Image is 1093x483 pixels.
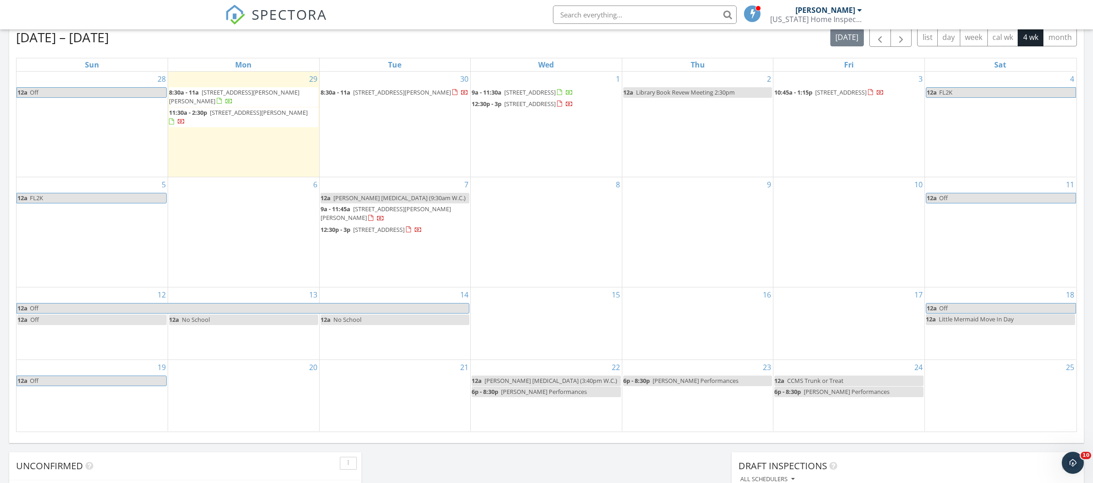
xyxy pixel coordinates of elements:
[182,315,210,324] span: No School
[689,58,707,71] a: Thursday
[471,72,622,177] td: Go to October 1, 2025
[321,225,422,234] a: 12:30p - 3p [STREET_ADDRESS]
[1081,452,1091,459] span: 10
[553,6,737,24] input: Search everything...
[168,72,320,177] td: Go to September 29, 2025
[924,72,1076,177] td: Go to October 4, 2025
[319,177,471,287] td: Go to October 7, 2025
[321,87,470,98] a: 8:30a - 11a [STREET_ADDRESS][PERSON_NAME]
[471,359,622,431] td: Go to October 22, 2025
[471,287,622,360] td: Go to October 15, 2025
[353,225,405,234] span: [STREET_ADDRESS]
[773,359,925,431] td: Go to October 24, 2025
[770,15,862,24] div: Florida Home Inspector Services, LLC
[471,177,622,287] td: Go to October 8, 2025
[774,388,801,396] span: 6p - 8:30p
[472,87,621,98] a: 9a - 11:30a [STREET_ADDRESS]
[321,88,468,96] a: 8:30a - 11a [STREET_ADDRESS][PERSON_NAME]
[913,177,924,192] a: Go to October 10, 2025
[386,58,403,71] a: Tuesday
[830,28,864,46] button: [DATE]
[926,193,937,203] span: 12a
[307,287,319,302] a: Go to October 13, 2025
[156,72,168,86] a: Go to September 28, 2025
[924,177,1076,287] td: Go to October 11, 2025
[924,359,1076,431] td: Go to October 25, 2025
[774,376,784,385] span: 12a
[917,28,938,46] button: list
[156,360,168,375] a: Go to October 19, 2025
[319,287,471,360] td: Go to October 14, 2025
[321,315,331,324] span: 12a
[168,359,320,431] td: Go to October 20, 2025
[765,72,773,86] a: Go to October 2, 2025
[30,194,43,202] span: FL2K
[804,388,890,396] span: [PERSON_NAME] Performances
[169,88,299,105] span: [STREET_ADDRESS][PERSON_NAME][PERSON_NAME]
[774,88,884,96] a: 10:45a - 1:15p [STREET_ADDRESS]
[795,6,855,15] div: [PERSON_NAME]
[169,315,179,324] span: 12a
[773,72,925,177] td: Go to October 3, 2025
[1064,287,1076,302] a: Go to October 18, 2025
[926,88,937,97] span: 12a
[926,315,936,323] span: 12a
[17,303,28,313] span: 12a
[333,315,361,324] span: No School
[653,376,738,385] span: [PERSON_NAME] Performances
[458,72,470,86] a: Go to September 30, 2025
[16,28,109,46] h2: [DATE] – [DATE]
[307,360,319,375] a: Go to October 20, 2025
[319,359,471,431] td: Go to October 21, 2025
[472,376,482,385] span: 12a
[321,204,470,224] a: 9a - 11:45a [STREET_ADDRESS][PERSON_NAME][PERSON_NAME]
[485,376,617,385] span: [PERSON_NAME] [MEDICAL_DATA] (3:40pm W.C.)
[1043,28,1077,46] button: month
[472,88,573,96] a: 9a - 11:30a [STREET_ADDRESS]
[623,88,633,96] span: 12a
[504,100,556,108] span: [STREET_ADDRESS]
[321,205,350,213] span: 9a - 11:45a
[472,388,498,396] span: 6p - 8:30p
[252,5,327,24] span: SPECTORA
[610,360,622,375] a: Go to October 22, 2025
[917,72,924,86] a: Go to October 3, 2025
[740,476,794,483] div: All schedulers
[321,194,331,202] span: 12a
[458,287,470,302] a: Go to October 14, 2025
[225,12,327,32] a: SPECTORA
[472,100,573,108] a: 12:30p - 3p [STREET_ADDRESS]
[156,287,168,302] a: Go to October 12, 2025
[939,304,948,312] span: Off
[924,287,1076,360] td: Go to October 18, 2025
[472,99,621,110] a: 12:30p - 3p [STREET_ADDRESS]
[83,58,101,71] a: Sunday
[869,28,891,47] button: Previous
[738,460,827,472] span: Draft Inspections
[536,58,556,71] a: Wednesday
[168,287,320,360] td: Go to October 13, 2025
[504,88,556,96] span: [STREET_ADDRESS]
[1064,360,1076,375] a: Go to October 25, 2025
[333,194,466,202] span: [PERSON_NAME] [MEDICAL_DATA] (9:30am W.C.)
[622,287,773,360] td: Go to October 16, 2025
[169,87,318,107] a: 8:30a - 11a [STREET_ADDRESS][PERSON_NAME][PERSON_NAME]
[622,72,773,177] td: Go to October 2, 2025
[307,72,319,86] a: Go to September 29, 2025
[622,177,773,287] td: Go to October 9, 2025
[960,28,988,46] button: week
[17,315,28,324] span: 12a
[472,100,501,108] span: 12:30p - 3p
[210,108,308,117] span: [STREET_ADDRESS][PERSON_NAME]
[992,58,1008,71] a: Saturday
[311,177,319,192] a: Go to October 6, 2025
[30,376,39,385] span: Off
[987,28,1019,46] button: cal wk
[160,177,168,192] a: Go to October 5, 2025
[815,88,867,96] span: [STREET_ADDRESS]
[614,177,622,192] a: Go to October 8, 2025
[939,315,1014,323] span: Little Mermaid Move In Day
[842,58,856,71] a: Friday
[458,360,470,375] a: Go to October 21, 2025
[939,88,952,96] span: FL2K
